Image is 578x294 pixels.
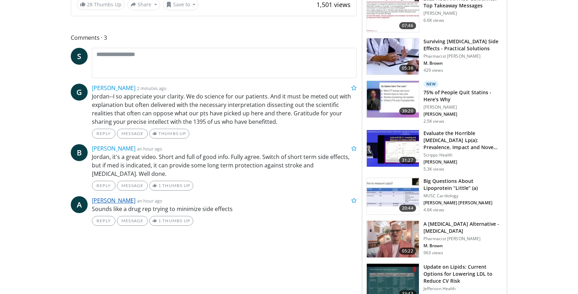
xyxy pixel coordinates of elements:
[399,248,416,255] span: 05:22
[423,178,503,192] h3: Big Questions About Lipoprotein “Little” (a)
[366,220,503,258] a: 05:22 A [MEDICAL_DATA] Alternative - [MEDICAL_DATA] Pharmacist [PERSON_NAME] M. Brown 963 views
[399,22,416,29] span: 07:46
[399,157,416,164] span: 31:27
[423,119,444,124] p: 2.5K views
[137,85,167,91] small: 2 minutes ago
[399,65,416,72] span: 05:36
[423,193,503,199] p: MUSC Cardiology
[423,68,443,73] p: 429 views
[423,250,443,256] p: 963 views
[71,84,88,101] a: G
[367,81,419,117] img: 79764dec-74e5-4d11-9932-23f29d36f9dc.150x105_q85_crop-smart_upscale.jpg
[92,216,115,226] a: Reply
[71,33,357,42] span: Comments 3
[367,221,419,257] img: ba535db7-981e-4664-b594-8e6cbc30d4fd.150x105_q85_crop-smart_upscale.jpg
[71,48,88,65] a: S
[366,81,503,124] a: 39:20 New 75% of People Quit Statins - Here's Why [PERSON_NAME] [PERSON_NAME] 2.5K views
[423,286,503,292] p: Jefferson Health
[87,1,93,8] span: 28
[71,144,88,161] a: B
[423,81,439,88] p: New
[158,183,161,188] span: 1
[423,104,503,110] p: [PERSON_NAME]
[399,108,416,115] span: 39:20
[137,198,162,204] small: an hour ago
[316,0,351,9] span: 1,501 views
[423,166,444,172] p: 5.3K views
[149,216,193,226] a: 1 Thumbs Up
[117,216,148,226] a: Message
[117,129,148,139] a: Message
[92,181,115,191] a: Reply
[92,145,136,152] a: [PERSON_NAME]
[423,18,444,23] p: 6.6K views
[423,263,503,285] h3: Update on Lipids: Current Options for Lowering LDL to Reduce CV Risk
[423,200,503,206] p: [PERSON_NAME] [PERSON_NAME]
[366,38,503,75] a: 05:36 Surviving [MEDICAL_DATA] Side Effects - Practical Solutions Pharmacist [PERSON_NAME] M. Bro...
[423,89,503,103] h3: 75% of People Quit Statins - Here's Why
[149,181,193,191] a: 1 Thumbs Up
[117,181,148,191] a: Message
[158,218,161,223] span: 1
[423,236,503,242] p: Pharmacist [PERSON_NAME]
[423,159,503,165] p: [PERSON_NAME]
[92,153,357,178] p: Jordan, it's a great video. Short and full of good info. Fully agree. Switch of short term side e...
[399,205,416,212] span: 20:44
[92,205,357,213] p: Sounds like a drug rep trying to minimize side effects
[367,38,419,75] img: 1778299e-4205-438f-a27e-806da4d55abe.150x105_q85_crop-smart_upscale.jpg
[367,178,419,215] img: db4de6e1-af30-4065-b83d-c166c56eaf22.150x105_q85_crop-smart_upscale.jpg
[92,84,136,92] a: [PERSON_NAME]
[423,111,503,117] p: [PERSON_NAME]
[423,243,503,249] p: M. Brown
[423,11,503,16] p: [PERSON_NAME]
[366,130,503,172] a: 31:27 Evaluate the Horrible [MEDICAL_DATA] Lp(a): Prevalence, Impact and Nove… Scripps Health [PE...
[423,220,503,235] h3: A [MEDICAL_DATA] Alternative - [MEDICAL_DATA]
[423,130,503,151] h3: Evaluate the Horrible [MEDICAL_DATA] Lp(a): Prevalence, Impact and Nove…
[366,178,503,215] a: 20:44 Big Questions About Lipoprotein “Little” (a) MUSC Cardiology [PERSON_NAME] [PERSON_NAME] 4....
[137,146,162,152] small: an hour ago
[92,92,357,126] p: Jordan--I so appreciate your clarity. We do science for our patients. And it must be meted out wi...
[423,38,503,52] h3: Surviving [MEDICAL_DATA] Side Effects - Practical Solutions
[423,60,503,66] p: M. Brown
[423,53,503,59] p: Pharmacist [PERSON_NAME]
[367,130,419,167] img: f6e6f883-ccb1-4253-bcd6-da3bfbdd46bb.150x105_q85_crop-smart_upscale.jpg
[423,207,444,213] p: 4.6K views
[71,196,88,213] a: A
[92,197,136,204] a: [PERSON_NAME]
[92,129,115,139] a: Reply
[423,152,503,158] p: Scripps Health
[149,129,189,139] a: Thumbs Up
